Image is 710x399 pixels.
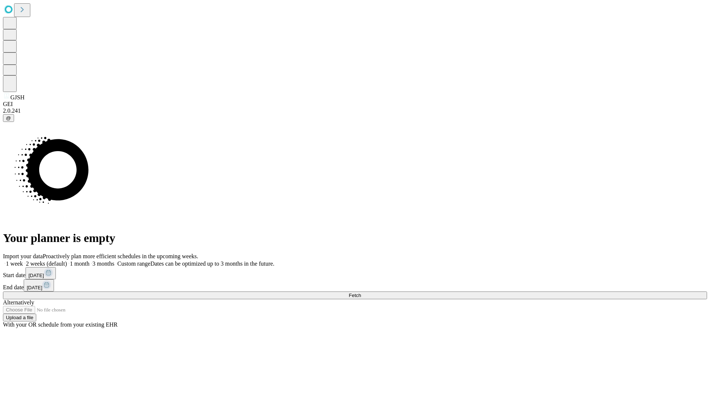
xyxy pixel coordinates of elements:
span: Custom range [117,260,150,267]
span: Import your data [3,253,43,259]
button: [DATE] [26,267,56,279]
button: Upload a file [3,314,36,321]
span: @ [6,115,11,121]
span: With your OR schedule from your existing EHR [3,321,118,328]
div: 2.0.241 [3,108,707,114]
span: Dates can be optimized up to 3 months in the future. [151,260,274,267]
span: 3 months [92,260,114,267]
button: @ [3,114,14,122]
span: [DATE] [28,273,44,278]
span: Proactively plan more efficient schedules in the upcoming weeks. [43,253,198,259]
div: End date [3,279,707,291]
span: Alternatively [3,299,34,306]
span: 1 week [6,260,23,267]
span: Fetch [349,293,361,298]
button: [DATE] [24,279,54,291]
span: [DATE] [27,285,42,290]
div: GEI [3,101,707,108]
span: 1 month [70,260,89,267]
span: 2 weeks (default) [26,260,67,267]
h1: Your planner is empty [3,231,707,245]
span: GJSH [10,94,24,100]
button: Fetch [3,291,707,299]
div: Start date [3,267,707,279]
